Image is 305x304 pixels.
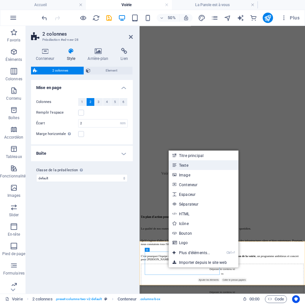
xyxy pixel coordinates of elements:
[224,14,231,22] i: Navigateur
[281,15,300,21] span: Plus
[55,295,102,303] span: . preset-columns-two-v2-default
[169,228,238,238] a: Bouton
[263,13,273,23] button: publish
[5,76,22,82] p: Colonnes
[7,38,20,43] p: Favoris
[42,37,120,43] h3: Présélection #ed-new-28
[104,297,107,301] i: Cet élément est une présélection personnalisable.
[62,48,83,62] h4: Style
[84,67,133,74] button: Element
[172,1,258,8] h4: La Parole est à vous
[92,14,100,22] i: Actualiser la page
[3,271,25,276] p: Formulaires
[169,151,238,160] a: Titre principal
[95,98,103,106] button: 3
[36,98,78,106] label: Colonnes
[169,258,238,267] a: Importer depuis le site web
[8,115,19,120] p: Boîtes
[86,1,172,8] h4: Voirie
[40,14,48,22] button: undo
[36,109,78,117] label: Remplir l'espace
[36,166,128,174] label: Classe de la présélection
[198,14,205,22] i: Design (Ctrl+Alt+Y)
[166,14,177,22] h6: 50%
[157,14,180,22] button: 50%
[250,14,258,22] button: commerce
[169,160,238,170] a: Texte
[169,209,238,219] a: HTML
[31,67,84,74] button: 2 colonnes
[211,14,219,22] button: pages
[31,80,133,92] h4: Mise en page
[232,251,235,255] i: ⏎
[198,14,206,22] button: design
[81,98,83,106] span: 1
[105,14,113,22] i: Enregistrer (Ctrl+S)
[2,251,25,256] p: Pied de page
[169,180,238,189] a: Conteneur
[265,295,287,303] button: Code
[9,212,19,218] p: Slider
[36,121,78,125] label: Écart
[8,232,20,237] p: En-tête
[237,14,244,22] i: AI Writer
[118,295,137,303] span: Cliquez pour sélectionner. Double-cliquez pour modifier.
[169,248,214,258] a: Ctrl⏎Plus d'éléments...
[169,238,238,248] a: Logo
[32,295,160,303] nav: breadcrumb
[7,193,21,198] p: Images
[6,96,21,101] p: Contenu
[31,48,62,62] h4: Conteneur
[103,98,111,106] button: 4
[42,31,133,37] h2: 2 colonnes
[278,13,302,23] button: Plus
[31,146,133,161] h4: Boîte
[169,189,238,199] a: Espaceur
[250,14,257,22] i: E-commerce
[292,295,300,303] button: Usercentrics
[4,135,23,140] p: Accordéon
[140,295,160,303] span: . columns-box
[39,67,82,74] span: 2 colonnes
[120,98,128,106] button: 6
[105,14,113,22] button: save
[106,98,108,106] span: 4
[211,14,218,22] i: Pages (Ctrl+Alt+S)
[264,14,271,22] i: Publier
[249,295,259,303] span: 00 00
[237,14,245,22] button: text_generator
[114,98,116,106] span: 5
[83,48,116,62] h4: Arrière-plan
[98,98,100,106] span: 3
[36,130,78,138] label: Marge horizontale
[5,295,23,303] a: Cliquez pour annuler la sélection. Double-cliquez pour ouvrir Pages.
[243,295,260,303] h6: Durée de la session
[268,295,284,303] span: Code
[5,57,22,62] p: Éléments
[226,251,232,255] i: Ctrl
[169,219,238,228] a: Icône
[78,98,86,106] button: 1
[87,98,95,106] button: 2
[224,14,232,22] button: navigator
[183,15,189,21] i: Lors du redimensionnement, ajuster automatiquement le niveau de zoom en fonction de l'appareil sé...
[169,199,238,209] a: Séparateur
[169,170,238,180] a: Image
[111,98,119,106] button: 5
[92,67,131,74] span: Element
[92,14,100,22] button: reload
[89,98,91,106] span: 2
[41,14,48,22] i: Annuler : Ajouter un élément (Ctrl+Z)
[122,98,124,106] span: 6
[6,154,22,159] p: Tableaux
[32,295,53,303] span: Cliquez pour sélectionner. Double-cliquez pour modifier.
[254,297,255,301] span: :
[116,48,133,62] h4: Lien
